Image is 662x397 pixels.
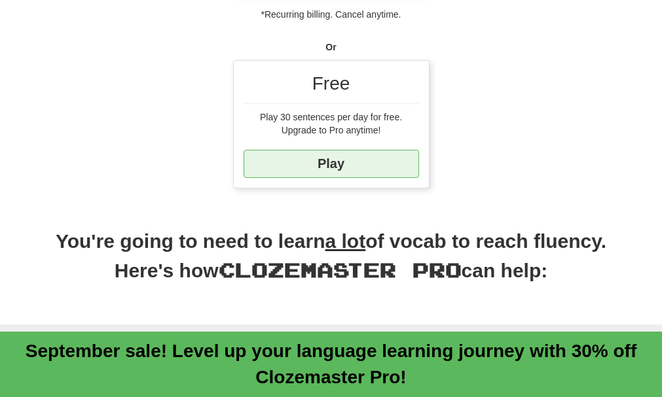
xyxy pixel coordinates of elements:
[244,111,419,124] div: Play 30 sentences per day for free.
[244,124,419,137] div: Upgrade to Pro anytime!
[325,230,366,252] u: a lot
[219,258,462,281] span: Clozemaster Pro
[325,42,336,52] strong: Or
[244,150,419,178] a: Play
[26,341,637,387] a: September sale! Level up your language learning journey with 30% off Clozemaster Pro!
[24,228,639,298] h2: You're going to need to learn of vocab to reach fluency. Here's how can help:
[244,71,419,104] div: Free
